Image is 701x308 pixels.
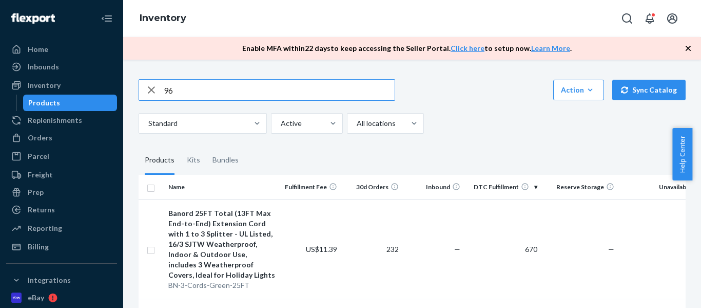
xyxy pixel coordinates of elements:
[28,80,61,90] div: Inventory
[6,202,117,218] a: Returns
[6,41,117,58] a: Home
[672,128,692,180] button: Help Center
[28,115,82,125] div: Replenishments
[6,148,117,165] a: Parcel
[454,245,460,253] span: —
[6,220,117,237] a: Reporting
[96,8,117,29] button: Close Navigation
[28,293,44,303] div: eBay
[6,289,117,306] a: eBay
[131,4,194,33] ol: breadcrumbs
[164,80,395,100] input: Search inventory by name or sku
[28,133,52,143] div: Orders
[280,118,281,129] input: Active
[608,245,614,253] span: —
[341,175,403,200] th: 30d Orders
[403,175,464,200] th: Inbound
[6,167,117,183] a: Freight
[341,200,403,299] td: 232
[561,85,596,95] div: Action
[6,184,117,201] a: Prep
[212,146,239,175] div: Bundles
[23,95,118,111] a: Products
[464,200,541,299] td: 670
[6,272,117,288] button: Integrations
[639,8,660,29] button: Open notifications
[168,280,276,291] div: BN-3-Cords-Green-25FT
[242,43,572,53] p: Enable MFA within 22 days to keep accessing the Seller Portal. to setup now. .
[612,80,686,100] button: Sync Catalog
[187,146,200,175] div: Kits
[6,59,117,75] a: Inbounds
[28,62,59,72] div: Inbounds
[451,44,484,52] a: Click here
[28,98,60,108] div: Products
[28,44,48,55] div: Home
[618,175,695,200] th: Unavailable
[541,175,618,200] th: Reserve Storage
[145,146,174,175] div: Products
[28,151,49,161] div: Parcel
[164,175,280,200] th: Name
[6,130,117,146] a: Orders
[28,205,55,215] div: Returns
[662,8,683,29] button: Open account menu
[531,44,570,52] a: Learn More
[140,12,186,24] a: Inventory
[306,245,337,253] span: US$11.39
[11,13,55,24] img: Flexport logo
[685,245,691,253] span: —
[28,242,49,252] div: Billing
[168,208,276,280] div: Banord 25FT Total (13FT Max End-to-End) Extension Cord with 1 to 3 Splitter - UL Listed, 16/3 SJT...
[28,170,53,180] div: Freight
[28,187,44,197] div: Prep
[28,223,62,233] div: Reporting
[464,175,541,200] th: DTC Fulfillment
[147,118,148,129] input: Standard
[6,239,117,255] a: Billing
[280,175,341,200] th: Fulfillment Fee
[28,275,71,285] div: Integrations
[6,112,117,129] a: Replenishments
[6,77,117,94] a: Inventory
[553,80,604,100] button: Action
[356,118,357,129] input: All locations
[617,8,637,29] button: Open Search Box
